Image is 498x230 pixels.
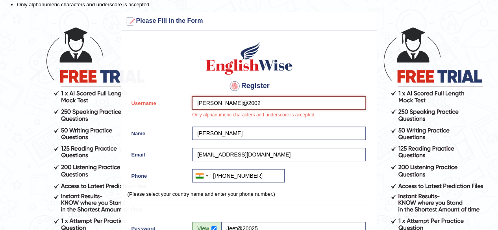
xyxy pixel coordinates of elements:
label: Email [128,148,189,158]
h4: Register [128,80,371,92]
h3: Please Fill in the Form [124,15,375,28]
label: Phone [128,169,189,180]
img: Logo of English Wise create a new account for intelligent practice with AI [204,40,294,76]
div: India (भारत): +91 [193,169,211,182]
label: Name [128,127,189,137]
li: Only alphanumeric characters and underscore is accepted [17,1,497,8]
p: (Please select your country name and enter your phone number.) [128,190,371,198]
input: +91 81234 56789 [192,169,285,182]
label: Username [128,96,189,107]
